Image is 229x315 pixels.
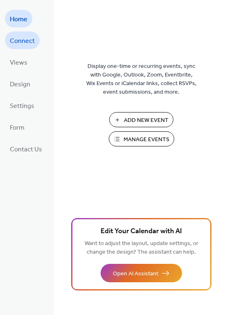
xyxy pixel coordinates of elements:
a: Design [5,75,35,92]
span: Home [10,13,27,26]
span: Edit Your Calendar with AI [101,226,182,237]
a: Form [5,118,29,136]
span: Views [10,56,27,69]
a: Settings [5,97,39,114]
a: Views [5,53,32,71]
button: Open AI Assistant [101,264,182,282]
button: Add New Event [109,112,173,127]
span: Connect [10,35,35,47]
span: Settings [10,100,34,112]
a: Contact Us [5,140,47,157]
span: Design [10,78,30,91]
span: Form [10,122,25,134]
span: Display one-time or recurring events, sync with Google, Outlook, Zoom, Eventbrite, Wix Events or ... [86,62,197,97]
span: Open AI Assistant [113,270,158,278]
span: Contact Us [10,143,42,156]
button: Manage Events [109,131,174,146]
span: Add New Event [124,116,168,125]
a: Connect [5,32,40,49]
span: Want to adjust the layout, update settings, or change the design? The assistant can help. [85,238,198,258]
span: Manage Events [123,135,169,144]
a: Home [5,10,32,27]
